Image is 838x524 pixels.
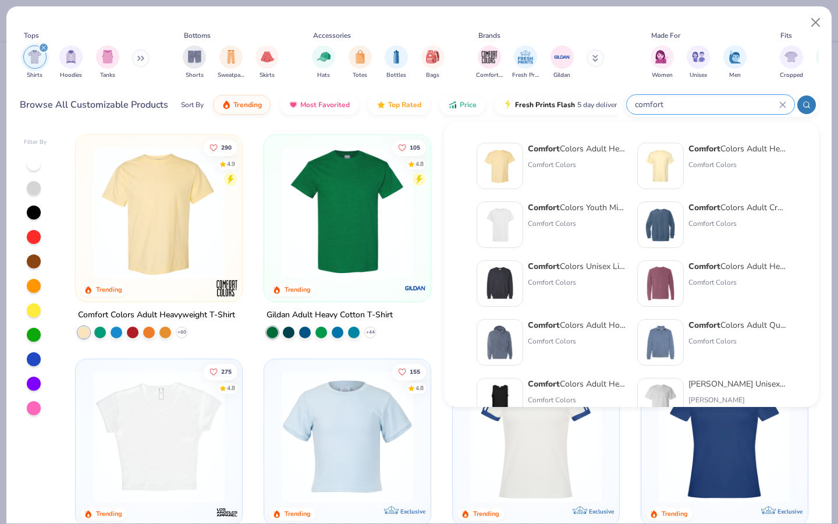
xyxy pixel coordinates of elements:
img: db319196-8705-402d-8b46-62aaa07ed94f [276,147,419,278]
img: Sweatpants Image [225,50,237,63]
button: filter button [23,45,47,80]
div: filter for Fresh Prints [512,45,539,80]
button: filter button [512,45,539,80]
button: filter button [312,45,335,80]
button: Fresh Prints Flash5 day delivery [495,95,629,115]
button: filter button [218,45,244,80]
div: Colors Adult Quarter-Zip Sweatshirt [688,319,786,331]
img: d9a1c517-74bc-4fc7-af1d-c1675f82fba4 [642,383,679,419]
img: TopRated.gif [377,100,386,109]
div: Gildan Adult Heavy Cotton T-Shirt [267,308,393,323]
span: 155 [410,369,420,374]
div: [PERSON_NAME] Unisex 5.2 Oz. soft Cotton T-Shirt [688,378,786,390]
img: 8efac5f7-8da2-47f5-bf92-f12be686d45d [642,265,679,302]
img: b0603986-75a5-419a-97bc-283c66fe3a23 [87,371,230,502]
img: Skirts Image [261,50,274,63]
img: 6a9a0a85-ee36-4a89-9588-981a92e8a910 [653,371,796,502]
div: filter for Tanks [96,45,119,80]
div: Comfort Colors [528,336,626,346]
span: Totes [353,71,367,80]
strong: Comfort [528,261,560,272]
span: 105 [410,144,420,150]
div: Comfort Colors [528,160,626,170]
img: e5540c4d-e74a-4e58-9a52-192fe86bec9f [464,371,608,502]
img: Gildan Image [553,48,571,66]
div: Comfort Colors [528,277,626,288]
img: Hats Image [317,50,331,63]
img: 70e04f9d-cd5a-4d8d-b569-49199ba2f040 [642,324,679,360]
button: Price [439,95,485,115]
div: filter for Totes [349,45,372,80]
img: 6655140b-3687-4af1-8558-345f9851c5b3 [419,371,562,502]
img: 029b8af0-80e6-406f-9fdc-fdf898547912 [87,147,230,278]
span: Exclusive [400,507,425,515]
div: Colors Unisex Lightweight Cotton Crewneck Sweatshirt [528,260,626,272]
div: Fits [780,30,792,41]
button: Top Rated [368,95,430,115]
span: 5 day delivery [577,98,620,112]
button: Like [204,363,238,380]
strong: Comfort [528,378,560,390]
span: Price [460,100,477,109]
div: Colors Adult Heavyweight RS Long-Sleeve T-Shirt [688,260,786,272]
img: most_fav.gif [289,100,298,109]
span: Shirts [27,71,42,80]
div: Colors Adult Crewneck Sweatshirt [688,201,786,214]
div: Made For [651,30,680,41]
img: Cropped Image [784,50,798,63]
button: filter button [476,45,503,80]
img: 1f2d2499-41e0-44f5-b794-8109adf84418 [642,207,679,243]
strong: Comfort [528,143,560,154]
img: Hoodies Image [65,50,77,63]
div: Colors Adult Heavyweight RS Pocket T-Shirt [688,143,786,155]
div: Bottoms [184,30,211,41]
img: Bags Image [426,50,439,63]
div: Comfort Colors Adult Heavyweight T-Shirt [78,308,235,323]
div: filter for Hats [312,45,335,80]
img: Shorts Image [188,50,201,63]
div: 4.9 [228,160,236,168]
div: filter for Cropped [780,45,803,80]
button: Like [392,139,426,155]
span: Bags [426,71,439,80]
span: Most Favorited [300,100,350,109]
strong: Comfort [688,202,720,213]
div: Comfort Colors [528,395,626,405]
span: 275 [222,369,232,374]
div: Browse All Customizable Products [20,98,168,112]
button: filter button [551,45,574,80]
div: filter for Shirts [23,45,47,80]
img: Bottles Image [390,50,403,63]
div: 4.8 [228,384,236,392]
img: Men Image [729,50,741,63]
span: Exclusive [777,507,802,515]
img: 9bb46401-8c70-4267-b63b-7ffdba721e82 [482,383,518,419]
img: 77058d13-6681-46a4-a602-40ee85a356b7 [607,371,750,502]
div: [PERSON_NAME] [688,395,786,405]
img: Fresh Prints Image [517,48,534,66]
div: Comfort Colors [688,277,786,288]
img: flash.gif [503,100,513,109]
img: Unisex Image [692,50,705,63]
div: filter for Unisex [687,45,710,80]
span: Fresh Prints Flash [515,100,575,109]
strong: Comfort [528,202,560,213]
button: Most Favorited [280,95,358,115]
button: Like [392,363,426,380]
img: ff9285ed-6195-4d41-bd6b-4a29e0566347 [482,324,518,360]
div: Colors Adult Heavyweight T-Shirt [528,143,626,155]
div: Comfort Colors [688,336,786,346]
button: filter button [349,45,372,80]
img: 284e3bdb-833f-4f21-a3b0-720291adcbd9 [642,148,679,184]
img: Comfort Colors Image [481,48,498,66]
button: Like [204,139,238,155]
div: filter for Comfort Colors [476,45,503,80]
img: Comfort Colors logo [215,277,239,300]
button: filter button [385,45,408,80]
span: Women [652,71,673,80]
span: Unisex [690,71,707,80]
div: 4.8 [416,160,424,168]
span: Top Rated [388,100,421,109]
button: filter button [183,45,206,80]
div: Sort By [181,100,204,110]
